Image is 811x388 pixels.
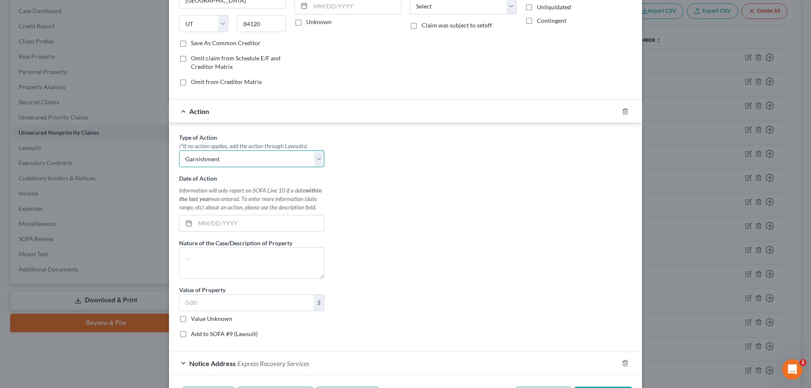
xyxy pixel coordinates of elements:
[179,239,292,247] label: Nature of the Case/Description of Property
[195,215,324,231] input: MM/DD/YYYY
[191,330,258,338] label: Add to SOFA #9 (Lawsuit)
[179,174,217,183] label: Date of Action
[189,359,236,367] span: Notice Address
[237,15,286,32] input: Enter zip...
[314,295,324,311] div: $
[189,107,209,115] span: Action
[180,295,314,311] input: 0.00
[191,54,280,70] span: Omit claim from Schedule E/F and Creditor Matrix
[537,3,571,11] span: Unliquidated
[237,359,309,367] span: Express Recovery Services
[191,78,262,85] span: Omit from Creditor Matrix
[422,22,492,29] span: Claim was subject to setoff
[179,134,217,141] span: Type of Action
[179,186,324,212] div: Information will only report on SOFA Line 10 if a date was entered. To enter more information (da...
[306,18,332,26] label: Unknown
[179,285,226,294] label: Value of Property
[782,359,803,380] iframe: Intercom live chat
[191,315,232,323] label: Value Unknown
[191,39,261,47] label: Save As Common Creditor
[537,17,566,24] span: Contingent
[800,359,806,366] span: 2
[179,142,324,150] div: (*If no action applies, add the action through Lawsuits)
